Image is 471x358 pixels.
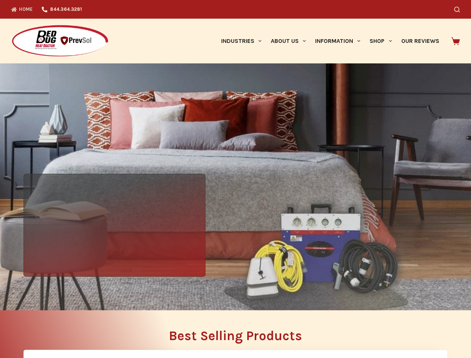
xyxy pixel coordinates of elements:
[266,19,310,63] a: About Us
[216,19,444,63] nav: Primary
[365,19,396,63] a: Shop
[454,7,460,12] button: Search
[11,25,109,58] img: Prevsol/Bed Bug Heat Doctor
[216,19,266,63] a: Industries
[23,329,448,342] h2: Best Selling Products
[396,19,444,63] a: Our Reviews
[311,19,365,63] a: Information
